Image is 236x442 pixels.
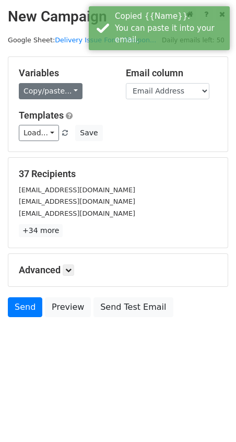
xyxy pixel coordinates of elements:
h5: Advanced [19,264,217,276]
h2: New Campaign [8,8,228,26]
small: [EMAIL_ADDRESS][DOMAIN_NAME] [19,210,135,217]
h5: 37 Recipients [19,168,217,180]
small: [EMAIL_ADDRESS][DOMAIN_NAME] [19,186,135,194]
a: Delivery Issue Form (Respon... [55,36,156,44]
h5: Email column [126,67,217,79]
a: +34 more [19,224,63,237]
iframe: Chat Widget [184,392,236,442]
a: Send [8,297,42,317]
small: Google Sheet: [8,36,156,44]
a: Send Test Email [93,297,173,317]
div: Copied {{Name}}. You can paste it into your email. [115,10,226,46]
a: Preview [45,297,91,317]
a: Load... [19,125,59,141]
h5: Variables [19,67,110,79]
small: [EMAIL_ADDRESS][DOMAIN_NAME] [19,197,135,205]
button: Save [75,125,102,141]
a: Templates [19,110,64,121]
a: Copy/paste... [19,83,82,99]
